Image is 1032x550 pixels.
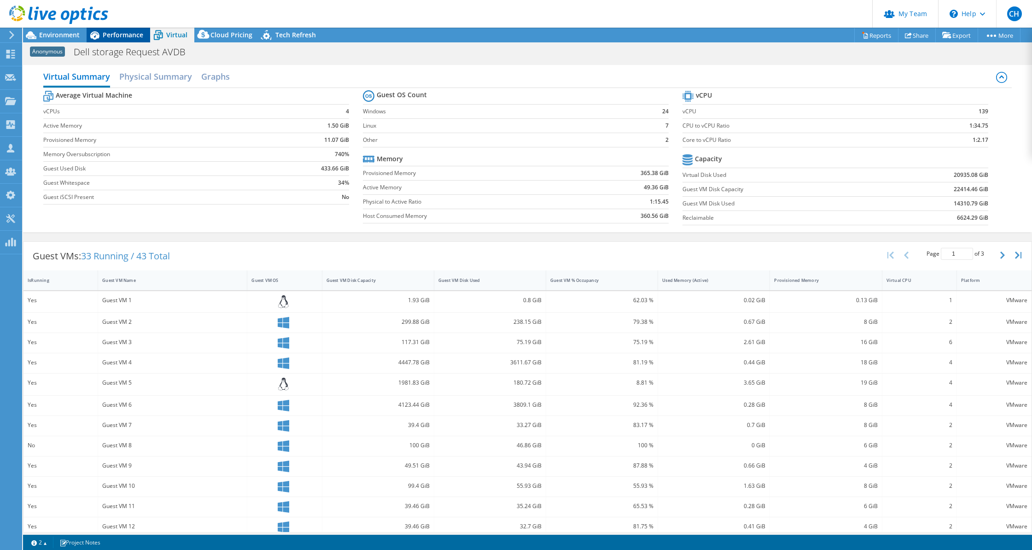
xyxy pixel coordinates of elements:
div: 43.94 GiB [438,461,542,471]
div: Yes [28,521,93,532]
a: More [978,28,1020,42]
b: 365.38 GiB [641,169,669,178]
div: Guest VM Name [102,277,232,283]
div: 39.4 GiB [327,420,430,430]
span: 3 [981,250,984,257]
div: Yes [28,357,93,368]
div: 81.75 % [550,521,653,532]
div: VMware [961,317,1027,327]
div: 8.81 % [550,378,653,388]
div: VMware [961,378,1027,388]
div: 0.44 GiB [662,357,765,368]
div: VMware [961,481,1027,491]
label: Guest VM Disk Used [682,199,883,208]
div: 35.24 GiB [438,501,542,511]
div: 39.46 GiB [327,501,430,511]
label: Other [363,135,641,145]
div: 4 GiB [774,521,877,532]
label: Core to vCPU Ratio [682,135,908,145]
div: IsRunning [28,277,82,283]
div: Virtual CPU [886,277,941,283]
div: VMware [961,337,1027,347]
div: 62.03 % [550,295,653,305]
div: 0.13 GiB [774,295,877,305]
span: Performance [103,30,143,39]
b: 1:34.75 [969,121,988,130]
a: Project Notes [53,537,107,548]
div: 8 GiB [774,481,877,491]
div: 0.67 GiB [662,317,765,327]
div: VMware [961,521,1027,532]
b: 360.56 GiB [641,211,669,221]
h2: Graphs [201,67,230,86]
div: 75.19 % [550,337,653,347]
label: Guest VM Disk Capacity [682,185,883,194]
span: Virtual [166,30,187,39]
div: Guest VM 6 [102,400,243,410]
div: 33.27 GiB [438,420,542,430]
b: 24 [662,107,669,116]
b: 34% [338,178,349,187]
div: Guest VM 11 [102,501,243,511]
label: Provisioned Memory [43,135,276,145]
div: VMware [961,295,1027,305]
svg: \n [950,10,958,18]
label: Guest iSCSI Present [43,193,276,202]
div: VMware [961,501,1027,511]
div: 299.88 GiB [327,317,430,327]
div: 8 GiB [774,400,877,410]
div: 238.15 GiB [438,317,542,327]
span: 33 Running / 43 Total [81,250,170,262]
b: vCPU [696,91,712,100]
div: Guest VM OS [251,277,306,283]
div: 117.31 GiB [327,337,430,347]
a: 2 [25,537,53,548]
div: 99.4 GiB [327,481,430,491]
div: 83.17 % [550,420,653,430]
span: Environment [39,30,80,39]
div: Yes [28,461,93,471]
div: 1981.83 GiB [327,378,430,388]
div: 2 [886,317,952,327]
label: Virtual Disk Used [682,170,883,180]
div: VMware [961,400,1027,410]
b: No [342,193,349,202]
b: 22414.46 GiB [954,185,988,194]
b: 1:15.45 [650,197,669,206]
span: Page of [927,248,984,260]
b: 6624.29 GiB [957,213,988,222]
label: CPU to vCPU Ratio [682,121,908,130]
div: 100 % [550,440,653,451]
div: VMware [961,461,1027,471]
div: VMware [961,357,1027,368]
b: 20935.08 GiB [954,170,988,180]
div: Yes [28,400,93,410]
b: 740% [335,150,349,159]
div: VMware [961,420,1027,430]
div: Guest VM 8 [102,440,243,451]
div: 2 [886,501,952,511]
div: 16 GiB [774,337,877,347]
div: Guest VM 1 [102,295,243,305]
div: 3611.67 GiB [438,357,542,368]
b: Memory [377,154,403,164]
div: Yes [28,337,93,347]
div: Guest VM % Occupancy [550,277,642,283]
a: Share [898,28,936,42]
label: Physical to Active Ratio [363,197,580,206]
div: 81.19 % [550,357,653,368]
div: 79.38 % [550,317,653,327]
div: 65.53 % [550,501,653,511]
div: Yes [28,420,93,430]
div: 2 [886,440,952,451]
div: 2.61 GiB [662,337,765,347]
div: 6 GiB [774,440,877,451]
div: 1.63 GiB [662,481,765,491]
b: 2 [665,135,669,145]
div: 2 [886,521,952,532]
div: Guest VM Disk Capacity [327,277,419,283]
div: 8 GiB [774,420,877,430]
div: 46.86 GiB [438,440,542,451]
b: 7 [665,121,669,130]
b: 1:2.17 [973,135,988,145]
